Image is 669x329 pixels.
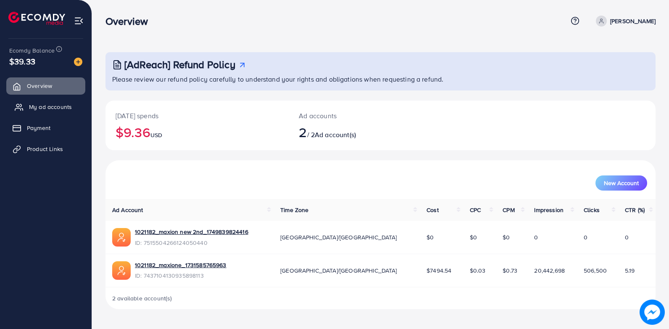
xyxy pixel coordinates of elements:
[315,130,356,139] span: Ad account(s)
[8,12,65,25] img: logo
[135,239,248,247] span: ID: 7515504266124050440
[470,233,477,241] span: $0
[280,266,397,275] span: [GEOGRAPHIC_DATA]/[GEOGRAPHIC_DATA]
[584,206,600,214] span: Clicks
[112,206,143,214] span: Ad Account
[427,266,451,275] span: $7494.54
[6,119,85,136] a: Payment
[593,16,656,27] a: [PERSON_NAME]
[124,58,235,71] h3: [AdReach] Refund Policy
[27,82,52,90] span: Overview
[427,206,439,214] span: Cost
[470,266,486,275] span: $0.03
[27,124,50,132] span: Payment
[503,233,510,241] span: $0
[625,266,635,275] span: 5.19
[280,233,397,241] span: [GEOGRAPHIC_DATA]/[GEOGRAPHIC_DATA]
[534,206,564,214] span: Impression
[604,180,639,186] span: New Account
[595,175,647,191] button: New Account
[105,15,155,27] h3: Overview
[29,103,72,111] span: My ad accounts
[116,111,279,121] p: [DATE] spends
[503,266,517,275] span: $0.73
[299,111,416,121] p: Ad accounts
[74,16,84,26] img: menu
[6,98,85,115] a: My ad accounts
[9,55,35,67] span: $39.33
[112,74,651,84] p: Please review our refund policy carefully to understand your rights and obligations when requesti...
[74,58,82,66] img: image
[6,77,85,94] a: Overview
[427,233,434,241] span: $0
[135,271,227,280] span: ID: 7437104130935898113
[640,300,665,325] img: image
[299,122,307,142] span: 2
[625,206,645,214] span: CTR (%)
[280,206,308,214] span: Time Zone
[112,294,172,302] span: 2 available account(s)
[584,266,607,275] span: 506,500
[116,124,279,140] h2: $9.36
[135,261,227,269] a: 1021182_maxione_1731585765963
[584,233,587,241] span: 0
[150,131,162,139] span: USD
[625,233,629,241] span: 0
[610,16,656,26] p: [PERSON_NAME]
[534,266,565,275] span: 20,442,698
[503,206,514,214] span: CPM
[9,46,55,55] span: Ecomdy Balance
[470,206,481,214] span: CPC
[112,261,131,280] img: ic-ads-acc.e4c84228.svg
[135,228,248,236] a: 1021182_maxion new 2nd_1749839824416
[27,145,63,153] span: Product Links
[6,141,85,157] a: Product Links
[534,233,538,241] span: 0
[299,124,416,140] h2: / 2
[112,228,131,247] img: ic-ads-acc.e4c84228.svg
